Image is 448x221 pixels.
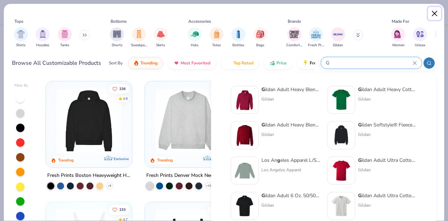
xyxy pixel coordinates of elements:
[154,27,168,48] button: filter button
[394,30,402,38] img: Women Image
[191,43,198,48] span: Hats
[358,96,417,102] div: Gildan
[14,27,28,48] button: filter button
[234,30,242,38] img: Bottles Image
[415,43,425,48] span: Unisex
[125,88,197,153] img: d4a37e75-5f2b-4aef-9a6e-23330c63bbc0
[391,27,405,48] button: filter button
[36,27,50,48] div: filter for Hoodies
[61,30,69,38] img: Tanks Image
[289,29,300,40] img: Comfort Colors Image
[234,124,255,146] img: c7b025ed-4e20-46ac-9c52-55bc1f9f47df
[311,29,321,40] img: Fresh Prints Image
[17,30,25,38] img: Shirts Image
[261,192,320,199] div: ildan Adult 6 Oz. 50/50 Jersey Polo
[256,43,264,48] span: Bags
[135,30,143,38] img: Sweatpants Image
[154,27,168,48] div: filter for Skirts
[113,157,128,161] span: Exclusive
[261,131,320,138] div: Gildan
[413,27,427,48] div: filter for Unisex
[109,205,129,214] button: Like
[221,57,259,69] button: Top Rated
[308,43,324,48] span: Fresh Prints
[264,57,292,69] button: Price
[276,60,287,66] span: Price
[358,122,362,128] strong: G
[331,27,345,48] div: filter for Gildan
[16,43,26,48] span: Shirts
[261,86,320,93] div: ildan Adult Heavy Blend 8 Oz. 50/50 Hooded Sweatshirt
[109,60,122,66] div: Sort By
[253,27,267,48] div: filter for Bags
[261,96,320,102] div: Gildan
[330,160,352,181] img: 3c1a081b-6ca8-4a00-a3b6-7ee979c43c2b
[392,18,409,25] div: Made For
[303,60,308,66] img: flash.gif
[60,43,69,48] span: Tanks
[226,60,232,66] img: TopRated.gif
[277,157,280,164] strong: g
[119,208,126,211] span: 233
[391,27,405,48] div: filter for Women
[413,27,427,48] button: filter button
[36,27,50,48] button: filter button
[156,43,165,48] span: Skirts
[416,30,424,38] img: Unisex Image
[53,88,125,153] img: 91acfc32-fd48-4d6b-bdad-a4c1a30ac3fc
[128,57,163,69] button: Trending
[234,160,255,181] img: 6d97b76f-ec7c-4d0e-9e7a-f024479191cb
[131,27,147,48] div: filter for Sweatpants
[358,86,362,93] strong: G
[210,27,224,48] div: filter for Totes
[331,27,345,48] button: filter button
[358,202,417,208] div: Gildan
[286,27,302,48] div: filter for Comfort Colors
[14,27,28,48] div: filter for Shirts
[325,59,413,67] input: Try "T-Shirt"
[330,89,352,111] img: db319196-8705-402d-8b46-62aaa07ed94f
[330,124,352,146] img: 1a07cc18-aee9-48c0-bcfb-936d85bd356b
[181,60,210,66] span: Most Favorited
[261,157,320,164] div: Los An eles Apparel L/S rmnt Dye Crew Neck 6.5oz
[109,84,129,94] button: Like
[232,43,244,48] span: Bottles
[133,60,139,66] img: trending.gif
[358,131,417,138] div: Gildan
[428,7,441,20] button: Close
[110,27,124,48] button: filter button
[261,86,265,93] strong: G
[261,192,265,199] strong: G
[108,184,111,188] span: + 9
[111,18,127,25] div: Bottoms
[140,60,157,66] span: Trending
[286,43,302,48] span: Comfort Colors
[310,60,346,66] span: Fresh Prints Flash
[131,43,147,48] span: Sweatpants
[330,195,352,217] img: 77eabb68-d7c7-41c9-adcb-b25d48f707fa
[333,43,343,48] span: Gildan
[253,27,267,48] button: filter button
[261,167,320,173] div: Los Angeles Apparel
[157,30,165,38] img: Skirts Image
[308,27,324,48] button: filter button
[210,84,229,94] button: Like
[213,30,220,38] img: Totes Image
[210,27,224,48] button: filter button
[358,192,362,199] strong: G
[392,43,405,48] span: Women
[333,29,343,40] img: Gildan Image
[58,27,72,48] div: filter for Tanks
[261,202,320,208] div: Gildan
[297,57,378,69] button: Fresh Prints Flash
[358,167,417,173] div: Gildan
[36,43,49,48] span: Hoodies
[208,205,229,214] button: Like
[188,27,202,48] div: filter for Hats
[47,171,131,180] div: Fresh Prints Boston Heavyweight Hoodie
[168,57,216,69] button: Most Favorited
[358,192,417,199] div: ildan Adult Ultra Cotton 6 Oz. Pocket T-Shirt
[113,30,121,38] img: Shorts Image
[119,87,126,90] span: 236
[14,18,23,25] div: Tops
